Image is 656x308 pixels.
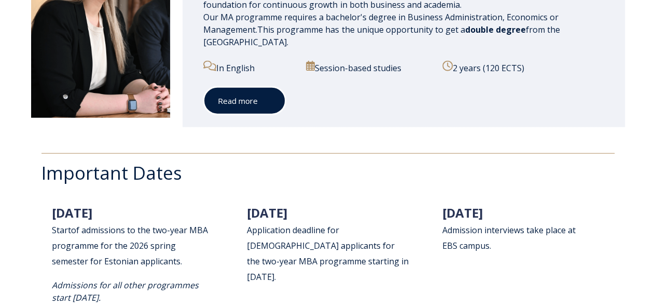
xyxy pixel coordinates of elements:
span: ews take place at EBS campus. [442,224,575,251]
i: Admissions for all other programmes start [DATE]. [52,279,199,303]
span: of admissions to th [71,224,146,236]
span: Application deadline for [DEMOGRAPHIC_DATA] applicants for the two-year MBA programme starting in... [247,224,409,283]
span: [DATE] [247,204,287,221]
p: 2 years (120 ECTS) [442,61,604,74]
a: Read more [203,87,286,115]
span: [DATE] [52,204,92,221]
p: Session-based studies [306,61,434,74]
span: Important Dates [41,160,182,185]
span: Our MA programme requires a bachelor's degree in Business Administration, Economics or Management. [203,11,558,35]
p: In English [203,61,297,74]
span: Start [52,224,71,236]
span: Admission intervi [442,224,509,236]
span: [DATE] [442,204,482,221]
span: This programme has the unique opportunity to get a from the [GEOGRAPHIC_DATA]. [203,24,560,48]
span: double degree [465,24,525,35]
